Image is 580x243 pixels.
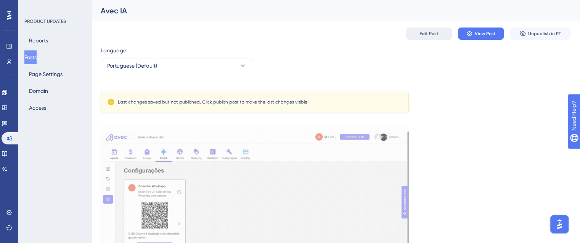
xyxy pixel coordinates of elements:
[24,84,53,98] button: Domain
[406,28,452,40] button: Edit Post
[419,31,439,37] span: Edit Post
[24,50,37,64] button: Posts
[101,5,552,16] div: Avec IA
[24,101,51,115] button: Access
[101,58,253,73] button: Portuguese (Default)
[24,18,66,24] div: PRODUCT UPDATES
[24,67,67,81] button: Page Settings
[107,61,157,70] span: Portuguese (Default)
[475,31,496,37] span: View Post
[18,2,48,11] span: Need Help?
[510,28,571,40] button: Unpublish in PT
[101,46,126,55] span: Language
[458,28,504,40] button: View Post
[528,31,561,37] span: Unpublish in PT
[548,213,571,236] iframe: UserGuiding AI Assistant Launcher
[118,99,308,105] div: Last changes saved but not published. Click publish post to make the last changes visible.
[24,34,53,47] button: Reports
